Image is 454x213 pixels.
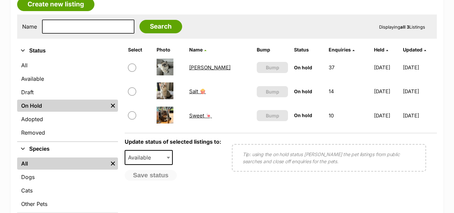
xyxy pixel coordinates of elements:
span: Displaying Listings [379,24,425,30]
td: [DATE] [403,80,436,103]
button: Species [17,145,118,153]
span: Bump [266,112,279,119]
a: Remove filter [108,157,118,170]
span: Updated [403,47,422,52]
a: Draft [17,86,118,98]
a: Enquiries [329,47,355,52]
a: Name [189,47,206,52]
button: Status [17,46,118,55]
strong: all 3 [400,24,409,30]
th: Photo [154,44,186,55]
a: On Hold [17,100,108,112]
a: Removed [17,127,118,139]
p: Tip: using the on hold status [PERSON_NAME] the pet listings from public searches and close off e... [243,151,415,165]
span: Bump [266,64,279,71]
span: translation missing: en.admin.listings.index.attributes.enquiries [329,47,351,52]
td: [DATE] [371,104,402,127]
a: All [17,59,118,71]
span: Name [189,47,203,52]
button: Bump [257,86,288,97]
button: Bump [257,62,288,73]
th: Status [291,44,325,55]
a: Dogs [17,171,118,183]
td: 37 [326,56,371,79]
a: Sweet 🍬 [189,112,212,119]
a: Updated [403,47,426,52]
span: Available [125,153,158,162]
a: Available [17,73,118,85]
th: Select [125,44,153,55]
div: Status [17,58,118,141]
input: Search [139,20,182,33]
a: All [17,157,108,170]
a: Salt 🍿 [189,88,206,95]
a: [PERSON_NAME] [189,64,231,71]
span: On hold [294,112,312,118]
button: Bump [257,110,288,121]
td: [DATE] [371,80,402,103]
td: [DATE] [403,56,436,79]
td: [DATE] [371,56,402,79]
a: Cats [17,184,118,197]
span: Available [125,150,173,165]
a: Remove filter [108,100,118,112]
span: Held [374,47,384,52]
td: 10 [326,104,371,127]
button: Save status [125,170,177,181]
span: On hold [294,65,312,70]
label: Update status of selected listings to: [125,138,221,145]
td: 14 [326,80,371,103]
span: Bump [266,88,279,95]
td: [DATE] [403,104,436,127]
a: Held [374,47,388,52]
a: Other Pets [17,198,118,210]
a: Adopted [17,113,118,125]
span: On hold [294,88,312,94]
th: Bump [254,44,291,55]
div: Species [17,156,118,213]
label: Name [22,24,37,30]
